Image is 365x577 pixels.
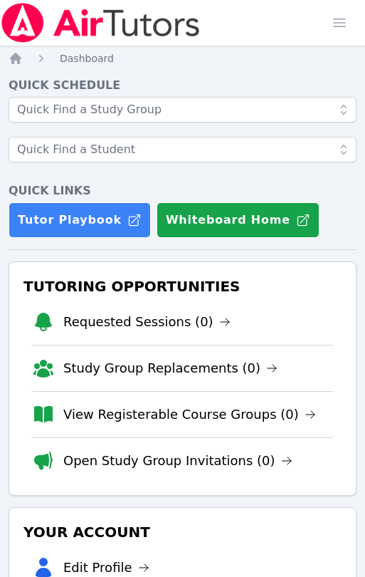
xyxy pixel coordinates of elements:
a: Study Group Replacements (0) [63,358,277,378]
span: Dashboard [60,53,114,64]
h3: Tutoring Opportunities [21,274,344,299]
input: Quick Find a Study Group [9,97,356,123]
a: Tutor Playbook [9,202,151,238]
h4: Quick Links [9,182,356,199]
a: View Registerable Course Groups (0) [63,405,316,425]
a: Requested Sessions (0) [63,312,231,332]
a: Dashboard [60,51,114,66]
h4: Quick Schedule [9,77,356,94]
button: Whiteboard Home [157,202,319,238]
a: Open Study Group Invitations (0) [63,451,292,471]
nav: Breadcrumb [9,51,356,66]
h3: Your Account [21,519,344,545]
input: Quick Find a Student [9,137,356,162]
